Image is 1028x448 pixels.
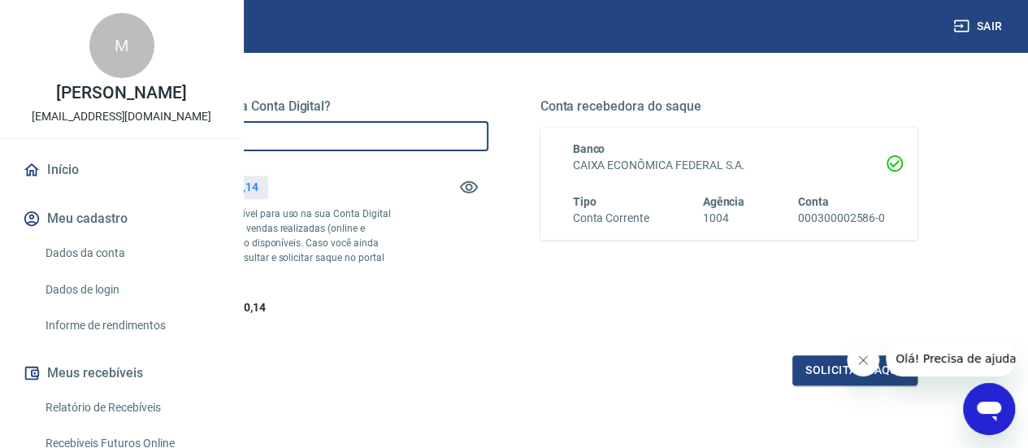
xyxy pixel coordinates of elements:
h5: Quanto deseja sacar da Conta Digital? [111,98,488,115]
span: Agência [702,195,744,208]
p: *Corresponde ao saldo disponível para uso na sua Conta Digital Vindi. Incluindo os valores das ve... [111,207,393,280]
a: Relatório de Recebíveis [39,391,223,424]
h6: CAIXA ECONÔMICA FEDERAL S.A. [573,157,886,174]
a: Dados de login [39,273,223,307]
span: Tipo [573,195,596,208]
span: R$ 8.650,14 [205,301,265,314]
a: Dados da conta [39,237,223,270]
button: Meu cadastro [20,201,223,237]
h6: 1004 [702,210,744,227]
a: Informe de rendimentos [39,309,223,342]
a: Início [20,152,223,188]
h6: Conta Corrente [573,210,649,227]
span: Conta [798,195,829,208]
p: R$ 8.650,14 [197,179,258,196]
h5: Conta recebedora do saque [540,98,918,115]
p: [EMAIL_ADDRESS][DOMAIN_NAME] [32,108,211,125]
iframe: Mensagem da empresa [886,341,1015,376]
iframe: Fechar mensagem [847,344,879,376]
p: [PERSON_NAME] [56,85,186,102]
h6: 000300002586-0 [798,210,885,227]
span: Olá! Precisa de ajuda? [10,11,137,24]
button: Sair [950,11,1008,41]
div: M [89,13,154,78]
iframe: Botão para abrir a janela de mensagens [963,383,1015,435]
button: Meus recebíveis [20,355,223,391]
span: Banco [573,142,605,155]
button: Solicitar saque [792,355,917,385]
